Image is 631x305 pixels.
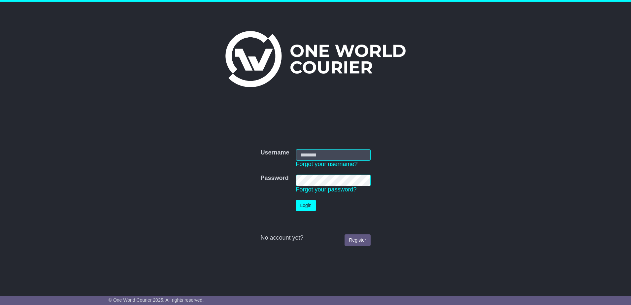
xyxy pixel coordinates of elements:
label: Username [260,149,289,156]
img: One World [225,31,406,87]
label: Password [260,175,288,182]
a: Register [345,234,370,246]
a: Forgot your username? [296,161,358,167]
a: Forgot your password? [296,186,357,193]
button: Login [296,200,316,211]
div: No account yet? [260,234,370,242]
span: © One World Courier 2025. All rights reserved. [109,297,204,303]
